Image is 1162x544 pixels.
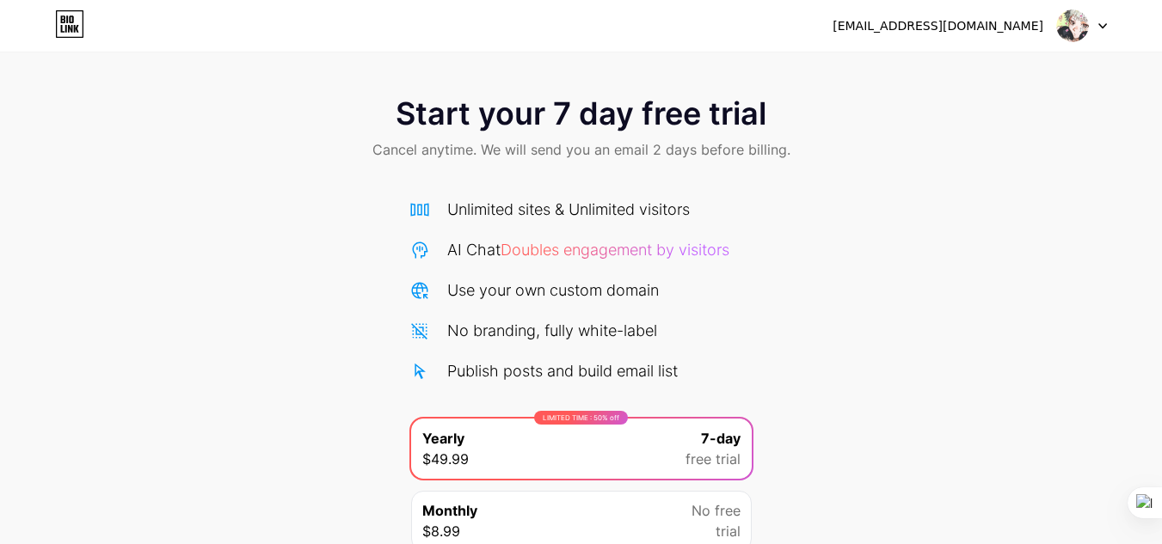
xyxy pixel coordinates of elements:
div: Unlimited sites & Unlimited visitors [447,198,690,221]
div: Publish posts and build email list [447,359,678,382]
span: $49.99 [422,449,469,469]
div: AI Chat [447,238,729,261]
span: Doubles engagement by visitors [501,241,729,259]
span: Monthly [422,500,477,521]
span: Cancel anytime. We will send you an email 2 days before billing. [372,139,790,160]
div: [EMAIL_ADDRESS][DOMAIN_NAME] [833,17,1043,35]
span: Yearly [422,428,464,449]
span: $8.99 [422,521,460,541]
div: Use your own custom domain [447,278,659,302]
div: No branding, fully white-label [447,319,657,342]
span: free trial [686,449,741,469]
span: 7-day [701,428,741,449]
span: trial [716,521,741,541]
img: lolollol [1056,9,1089,42]
span: No free [692,500,741,521]
span: Start your 7 day free trial [396,96,766,131]
div: LIMITED TIME : 50% off [534,411,628,425]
